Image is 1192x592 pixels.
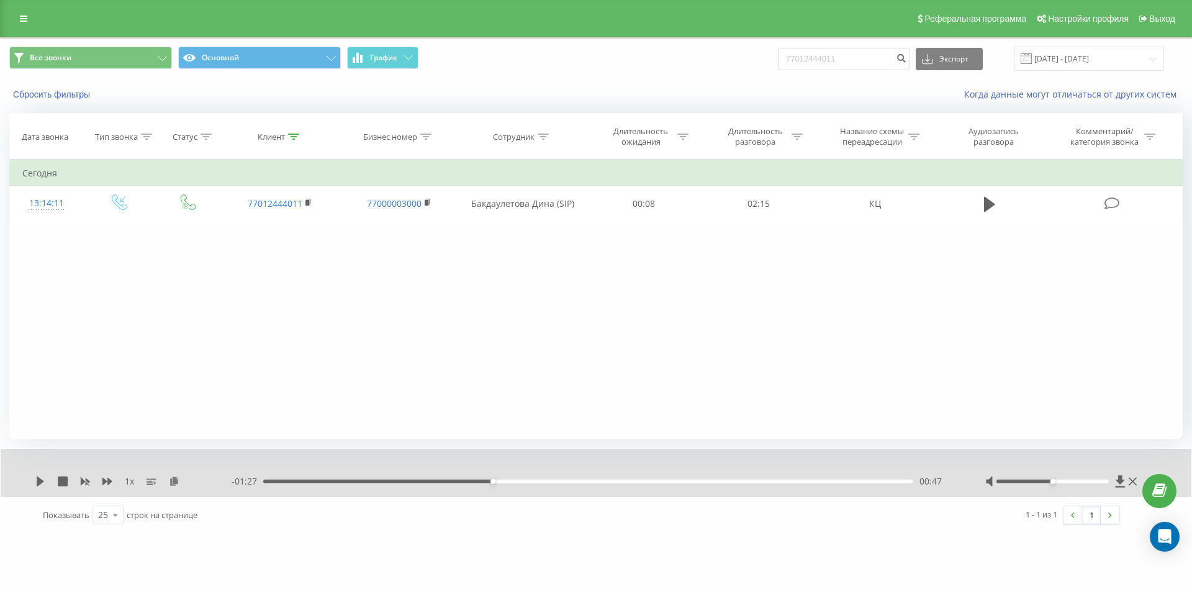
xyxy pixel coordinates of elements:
td: 00:08 [587,186,701,222]
div: Accessibility label [1050,479,1055,484]
div: 13:14:11 [22,191,71,216]
span: Показывать [43,509,89,521]
span: Все звонки [30,53,71,63]
a: 77012444011 [248,198,302,209]
div: Аудиозапись разговора [954,126,1034,147]
div: Статус [173,132,197,142]
div: Комментарий/категория звонка [1068,126,1141,147]
a: Когда данные могут отличаться от других систем [964,88,1183,100]
button: График [347,47,418,69]
span: строк на странице [127,509,197,521]
button: Экспорт [916,48,983,70]
td: Сегодня [10,161,1183,186]
span: - 01:27 [232,475,263,488]
td: Бакдаулетова Дина (SIP) [458,186,587,222]
div: Сотрудник [493,132,535,142]
div: Название схемы переадресации [839,126,905,147]
div: Длительность разговора [722,126,788,147]
a: 77000003000 [367,198,422,209]
td: КЦ [816,186,935,222]
div: Бизнес номер [363,132,417,142]
div: Длительность ожидания [608,126,674,147]
span: Реферальная программа [924,14,1026,24]
button: Сбросить фильтры [9,89,96,100]
div: 1 - 1 из 1 [1026,508,1057,521]
div: 25 [98,509,108,521]
td: 02:15 [701,186,815,222]
span: Настройки профиля [1048,14,1129,24]
span: Выход [1149,14,1175,24]
div: Дата звонка [22,132,68,142]
span: График [370,53,397,62]
div: Open Intercom Messenger [1150,522,1180,552]
div: Клиент [258,132,285,142]
span: 1 x [125,475,134,488]
div: Тип звонка [95,132,138,142]
button: Основной [178,47,341,69]
a: 1 [1082,506,1101,524]
span: 00:47 [919,475,942,488]
button: Все звонки [9,47,172,69]
div: Accessibility label [490,479,495,484]
input: Поиск по номеру [778,48,910,70]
